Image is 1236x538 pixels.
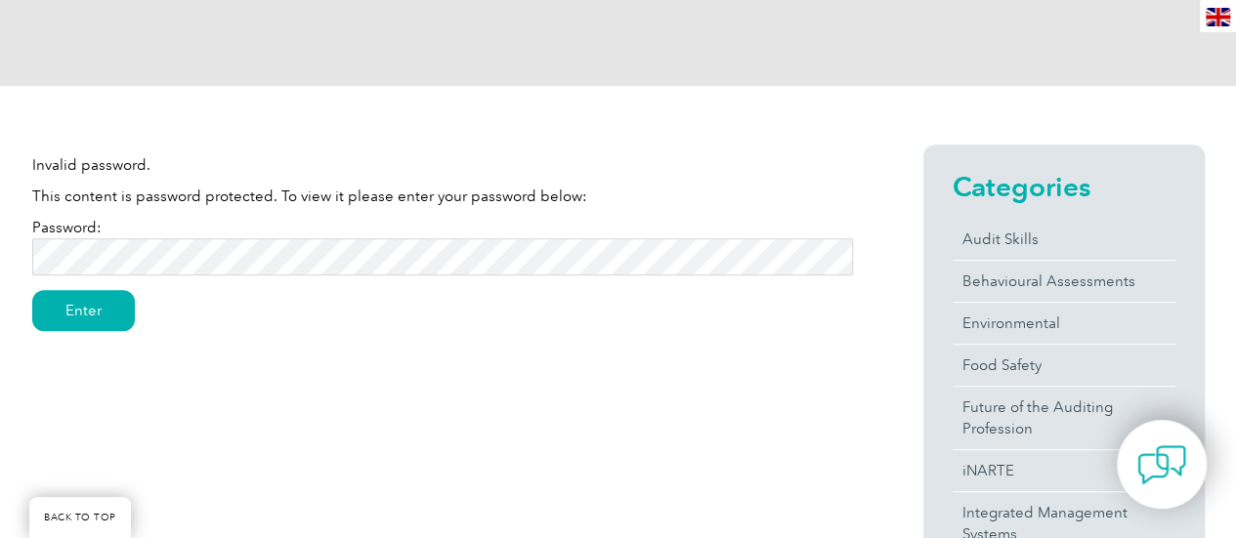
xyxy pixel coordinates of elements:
[32,154,853,176] p: Invalid password.
[953,261,1175,302] a: Behavioural Assessments
[953,303,1175,344] a: Environmental
[953,387,1175,449] a: Future of the Auditing Profession
[32,290,135,331] input: Enter
[32,186,853,207] p: This content is password protected. To view it please enter your password below:
[1137,440,1186,489] img: contact-chat.png
[953,219,1175,260] a: Audit Skills
[29,497,131,538] a: BACK TO TOP
[953,171,1175,202] h2: Categories
[1206,8,1230,26] img: en
[953,345,1175,386] a: Food Safety
[32,219,853,266] label: Password:
[32,238,853,275] input: Password:
[953,450,1175,491] a: iNARTE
